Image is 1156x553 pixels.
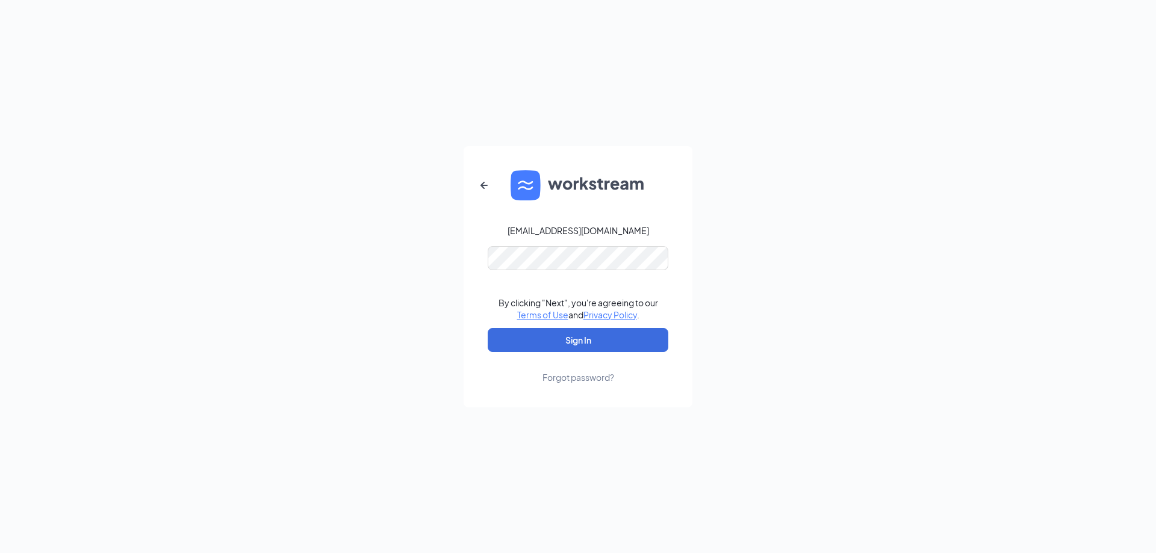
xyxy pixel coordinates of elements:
[511,170,645,200] img: WS logo and Workstream text
[542,371,614,383] div: Forgot password?
[517,309,568,320] a: Terms of Use
[488,328,668,352] button: Sign In
[499,297,658,321] div: By clicking "Next", you're agreeing to our and .
[508,224,649,236] div: [EMAIL_ADDRESS][DOMAIN_NAME]
[583,309,637,320] a: Privacy Policy
[470,171,499,200] button: ArrowLeftNew
[477,178,491,193] svg: ArrowLeftNew
[542,352,614,383] a: Forgot password?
